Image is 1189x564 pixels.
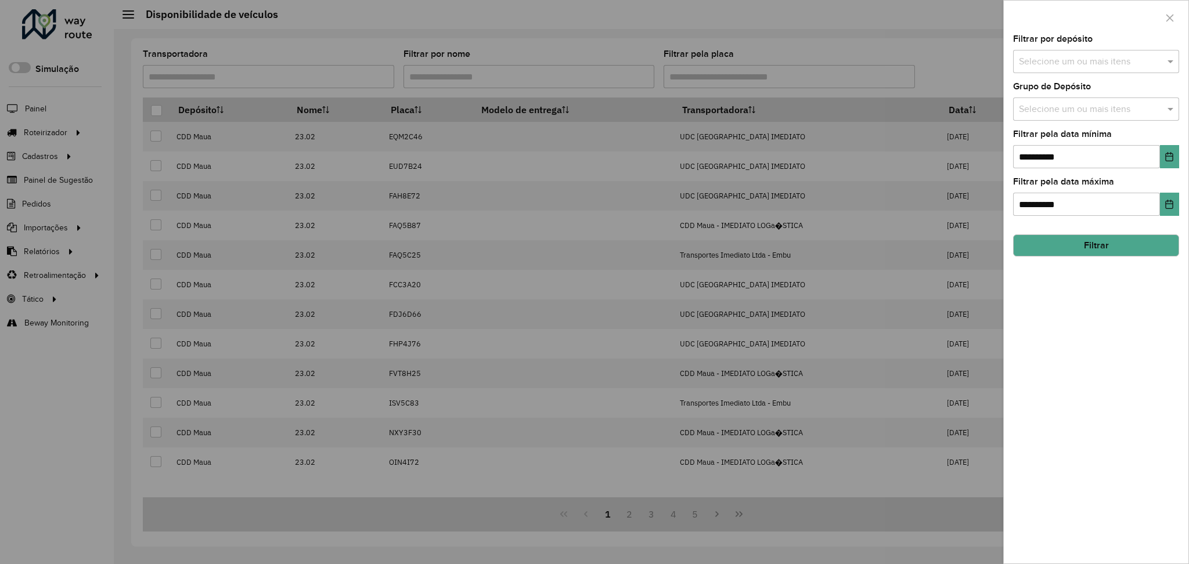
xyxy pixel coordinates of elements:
button: Filtrar [1013,234,1179,256]
button: Choose Date [1160,193,1179,216]
label: Filtrar pela data mínima [1013,127,1112,141]
label: Filtrar pela data máxima [1013,175,1114,189]
button: Choose Date [1160,145,1179,168]
label: Filtrar por depósito [1013,32,1093,46]
label: Grupo de Depósito [1013,79,1091,93]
